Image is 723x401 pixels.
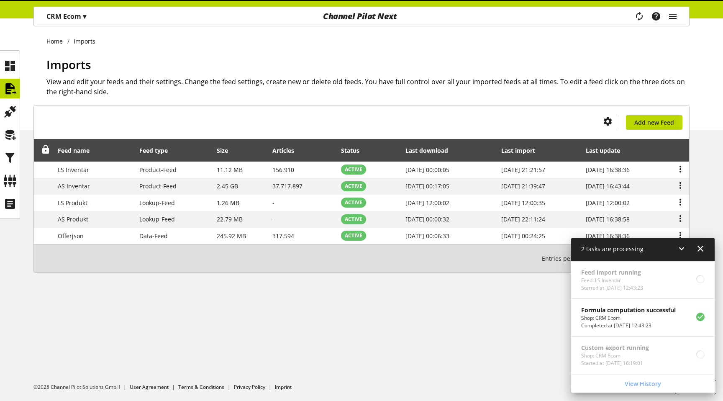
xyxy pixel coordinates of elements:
span: [DATE] 00:00:32 [405,215,449,223]
span: Product-Feed [139,166,177,174]
span: Entries per page [542,254,592,263]
span: 156.910 [272,166,294,174]
a: Imprint [275,383,292,391]
a: Privacy Policy [234,383,265,391]
span: AS Inventar [58,182,90,190]
span: [DATE] 12:00:02 [405,199,449,207]
span: Lookup-Feed [139,199,175,207]
span: [DATE] 00:17:05 [405,182,449,190]
nav: main navigation [33,6,690,26]
span: [DATE] 16:38:36 [586,232,630,240]
span: LS Produkt [58,199,87,207]
span: - [272,215,274,223]
div: Status [341,146,368,155]
div: Feed type [139,146,176,155]
span: LS Inventar [58,166,89,174]
span: 1.26 MB [217,199,239,207]
div: Size [217,146,236,155]
span: [DATE] 21:39:47 [501,182,545,190]
a: Terms & Conditions [178,383,224,391]
span: [DATE] 12:00:35 [501,199,545,207]
a: View History [573,376,713,391]
p: CRM Ecom [46,11,86,21]
span: Add new Feed [634,118,674,127]
p: Completed at Aug 20, 2025, 12:43:23 [581,322,676,329]
a: User Agreement [130,383,169,391]
a: Home [46,37,67,46]
small: 1-5 / 5 [542,251,639,266]
span: [DATE] 21:21:57 [501,166,545,174]
span: 11.12 MB [217,166,243,174]
div: Articles [272,146,303,155]
span: - [272,199,274,207]
div: Last download [405,146,456,155]
p: Formula computation successful [581,306,676,314]
span: ACTIVE [345,166,362,173]
span: ACTIVE [345,199,362,206]
span: ACTIVE [345,183,362,190]
span: 37.717.897 [272,182,303,190]
span: [DATE] 12:00:02 [586,199,630,207]
span: [DATE] 16:43:44 [586,182,630,190]
span: 22.79 MB [217,215,243,223]
span: 317.594 [272,232,294,240]
span: Offerjson [58,232,84,240]
span: 2 tasks are processing [581,245,644,253]
div: Feed name [58,146,98,155]
span: 2.45 GB [217,182,238,190]
span: 245.92 MB [217,232,246,240]
span: ACTIVE [345,216,362,223]
p: Shop: CRM Ecom [581,314,676,322]
span: ▾ [83,12,86,21]
span: [DATE] 16:38:36 [586,166,630,174]
div: Last import [501,146,544,155]
div: Unlock to reorder rows [38,145,50,156]
span: Unlock to reorder rows [41,145,50,154]
span: [DATE] 22:11:24 [501,215,545,223]
span: Data-Feed [139,232,168,240]
li: ©2025 Channel Pilot Solutions GmbH [33,383,130,391]
span: Lookup-Feed [139,215,175,223]
span: ACTIVE [345,232,362,239]
span: [DATE] 00:06:33 [405,232,449,240]
span: AS Produkt [58,215,88,223]
h2: View and edit your feeds and their settings. Change the feed settings, create new or delete old f... [46,77,690,97]
div: Last update [586,146,628,155]
a: Add new Feed [626,115,682,130]
span: Imports [46,57,91,72]
span: [DATE] 00:24:25 [501,232,545,240]
span: View History [625,379,661,388]
span: [DATE] 00:00:05 [405,166,449,174]
a: Formula computation successfulShop: CRM EcomCompleted at [DATE] 12:43:23 [571,299,715,336]
span: Product-Feed [139,182,177,190]
span: [DATE] 16:38:58 [586,215,630,223]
